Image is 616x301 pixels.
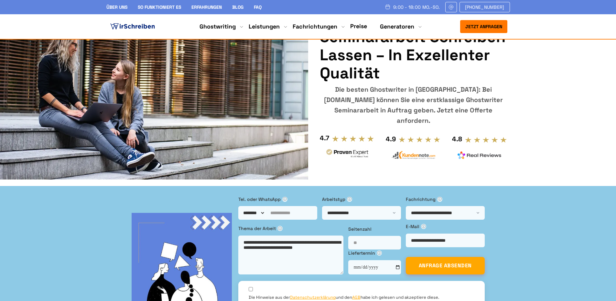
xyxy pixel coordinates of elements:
img: Schedule [385,4,391,9]
a: Preise [350,22,367,30]
div: 4.8 [452,134,462,144]
span: ⓘ [277,226,283,231]
label: Tel. oder WhatsApp [238,196,317,203]
a: FAQ [254,4,262,10]
img: kundennote [391,151,435,159]
label: E-Mail [406,223,485,230]
span: ⓘ [347,197,352,202]
img: stars [398,136,441,143]
a: [PHONE_NUMBER] [459,2,510,12]
div: 4.9 [386,134,396,144]
span: ⓘ [282,197,287,202]
a: Fachrichtungen [293,23,337,30]
label: Die Hinweise aus der und den habe ich gelesen und akzeptiere diese. [249,295,439,300]
a: Generatoren [380,23,414,30]
img: logo ghostwriter-österreich [109,22,156,31]
img: stars [465,136,507,144]
img: Email [448,5,454,10]
div: Die besten Ghostwriter in [GEOGRAPHIC_DATA]: Bei [DOMAIN_NAME] können Sie eine erstklassige Ghost... [320,84,507,126]
a: Ghostwriting [200,23,236,30]
button: Jetzt anfragen [460,20,507,33]
label: Arbeitstyp [322,196,401,203]
a: AGB [352,295,361,300]
a: Blog [232,4,243,10]
div: 4.7 [320,133,329,143]
label: Fachrichtung [406,196,485,203]
span: [PHONE_NUMBER] [465,5,504,10]
label: Liefertermin [348,249,401,257]
a: Datenschutzerklärung [290,295,336,300]
h1: Seminararbeit Schreiben Lassen – in exzellenter Qualität [320,28,507,82]
label: Seitenzahl [348,226,401,233]
img: provenexpert [325,148,369,160]
a: Leistungen [249,23,280,30]
label: Thema der Arbeit [238,225,343,232]
a: Über uns [106,4,127,10]
span: ⓘ [421,224,426,229]
button: ANFRAGE ABSENDEN [406,257,485,274]
a: So funktioniert es [138,4,181,10]
span: 9:00 - 18:00 Mo.-So. [393,5,440,10]
span: ⓘ [437,197,442,202]
a: Erfahrungen [191,4,222,10]
span: ⓘ [377,250,382,256]
img: realreviews [458,151,502,159]
img: stars [332,135,374,142]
